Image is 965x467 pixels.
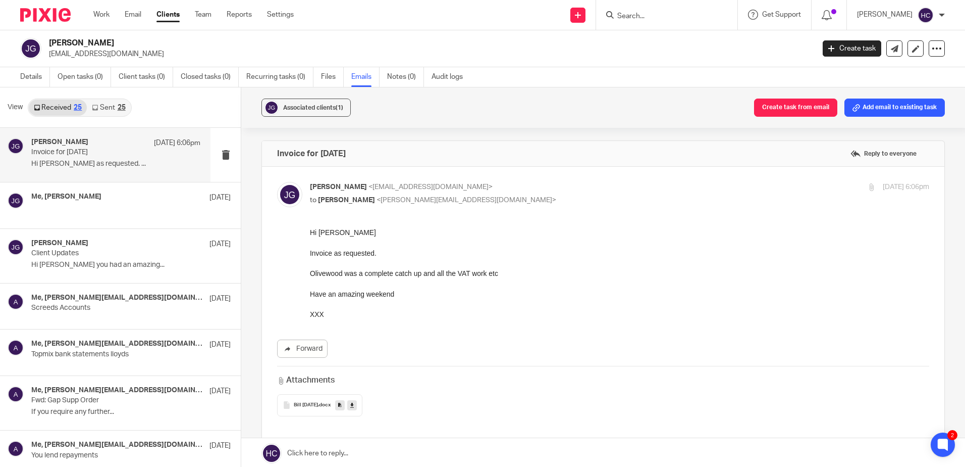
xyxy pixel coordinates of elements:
[209,386,231,396] p: [DATE]
[246,67,313,87] a: Recurring tasks (0)
[283,105,343,111] span: Associated clients
[31,249,191,258] p: Client Updates
[31,386,204,395] h4: Me, [PERSON_NAME][EMAIL_ADDRESS][DOMAIN_NAME]
[616,12,707,21] input: Search
[277,375,335,386] h3: Attachments
[181,67,239,87] a: Closed tasks (0)
[87,100,130,116] a: Sent25
[8,239,24,255] img: svg%3E
[264,100,279,115] img: svg%3E
[209,193,231,203] p: [DATE]
[823,40,881,57] a: Create task
[31,294,204,302] h4: Me, [PERSON_NAME][EMAIL_ADDRESS][DOMAIN_NAME]
[368,183,493,191] span: <[EMAIL_ADDRESS][DOMAIN_NAME]>
[31,193,101,201] h4: Me, [PERSON_NAME]
[119,67,173,87] a: Client tasks (0)
[31,239,88,248] h4: [PERSON_NAME]
[277,340,328,358] a: Forward
[31,148,167,157] p: Invoice for [DATE]
[209,239,231,249] p: [DATE]
[156,10,180,20] a: Clients
[848,146,919,161] label: Reply to everyone
[31,160,200,168] p: Hi [PERSON_NAME] as requested. ...
[29,100,87,116] a: Received25
[762,11,801,18] span: Get Support
[49,38,656,49] h2: [PERSON_NAME]
[857,10,913,20] p: [PERSON_NAME]
[20,67,50,87] a: Details
[31,441,204,449] h4: Me, [PERSON_NAME][EMAIL_ADDRESS][DOMAIN_NAME]
[8,193,24,209] img: svg%3E
[918,7,934,23] img: svg%3E
[318,197,375,204] span: [PERSON_NAME]
[93,10,110,20] a: Work
[294,402,318,408] span: Bill [DATE]
[432,67,470,87] a: Audit logs
[377,197,556,204] span: <[PERSON_NAME][EMAIL_ADDRESS][DOMAIN_NAME]>
[31,350,191,359] p: Topmix bank statements lloyds
[310,197,316,204] span: to
[8,294,24,310] img: svg%3E
[118,104,126,111] div: 25
[31,451,191,460] p: You lend repayments
[49,49,808,59] p: [EMAIL_ADDRESS][DOMAIN_NAME]
[31,340,204,348] h4: Me, [PERSON_NAME][EMAIL_ADDRESS][DOMAIN_NAME]
[8,340,24,356] img: svg%3E
[58,67,111,87] a: Open tasks (0)
[31,304,191,312] p: Screeds Accounts
[209,441,231,451] p: [DATE]
[277,182,302,207] img: svg%3E
[209,294,231,304] p: [DATE]
[277,149,346,159] h4: Invoice for [DATE]
[20,8,71,22] img: Pixie
[20,38,41,59] img: svg%3E
[8,102,23,113] span: View
[8,441,24,457] img: svg%3E
[387,67,424,87] a: Notes (0)
[351,67,380,87] a: Emails
[844,99,945,117] button: Add email to existing task
[31,396,191,405] p: Fwd: Gap Supp Order
[321,67,344,87] a: Files
[267,10,294,20] a: Settings
[31,408,231,416] p: If you require any further...
[31,261,231,269] p: Hi [PERSON_NAME] you had an amazing...
[209,340,231,350] p: [DATE]
[261,99,351,117] button: Associated clients(1)
[195,10,211,20] a: Team
[883,182,929,193] p: [DATE] 6:06pm
[74,104,82,111] div: 25
[310,183,367,191] span: [PERSON_NAME]
[154,138,200,148] p: [DATE] 6:06pm
[947,430,957,440] div: 2
[31,138,88,147] h4: [PERSON_NAME]
[8,386,24,402] img: svg%3E
[8,138,24,154] img: svg%3E
[125,10,141,20] a: Email
[277,394,362,416] button: Bill [DATE].docx
[318,402,331,408] span: .docx
[754,99,837,117] button: Create task from email
[336,105,343,111] span: (1)
[227,10,252,20] a: Reports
